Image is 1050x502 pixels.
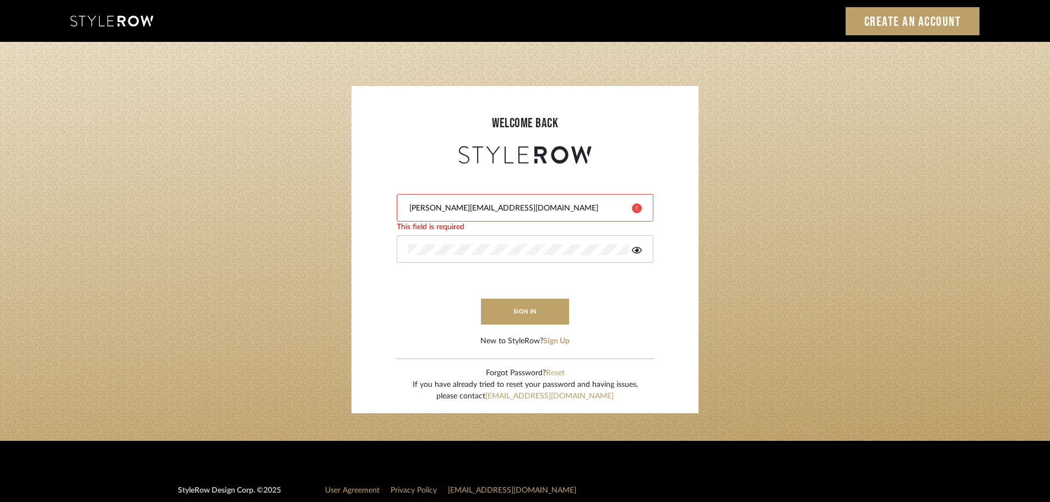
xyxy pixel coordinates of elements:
button: Sign Up [543,336,570,347]
a: [EMAIL_ADDRESS][DOMAIN_NAME] [485,392,614,400]
button: Reset [546,368,565,379]
a: [EMAIL_ADDRESS][DOMAIN_NAME] [448,487,576,494]
div: New to StyleRow? [480,336,570,347]
div: Forgot Password? [413,368,638,379]
a: User Agreement [325,487,380,494]
div: This field is required [397,222,653,233]
input: Email Address [408,203,624,214]
div: If you have already tried to reset your password and having issues, please contact [413,379,638,402]
button: sign in [481,299,569,325]
a: Privacy Policy [391,487,437,494]
div: welcome back [362,114,688,133]
a: Create an Account [846,7,980,35]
